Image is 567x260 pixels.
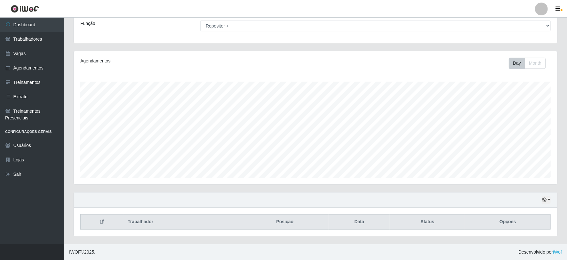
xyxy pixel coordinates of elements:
label: Função [80,20,95,27]
div: Toolbar with button groups [509,58,551,69]
span: IWOF [69,249,81,255]
button: Day [509,58,525,69]
div: Agendamentos [80,58,271,64]
th: Opções [465,215,550,230]
div: First group [509,58,546,69]
span: Desenvolvido por [518,249,562,256]
a: iWof [553,249,562,255]
button: Month [525,58,546,69]
th: Trabalhador [124,215,241,230]
span: © 2025 . [69,249,95,256]
th: Data [329,215,390,230]
th: Status [390,215,465,230]
th: Posição [241,215,329,230]
img: CoreUI Logo [11,5,39,13]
